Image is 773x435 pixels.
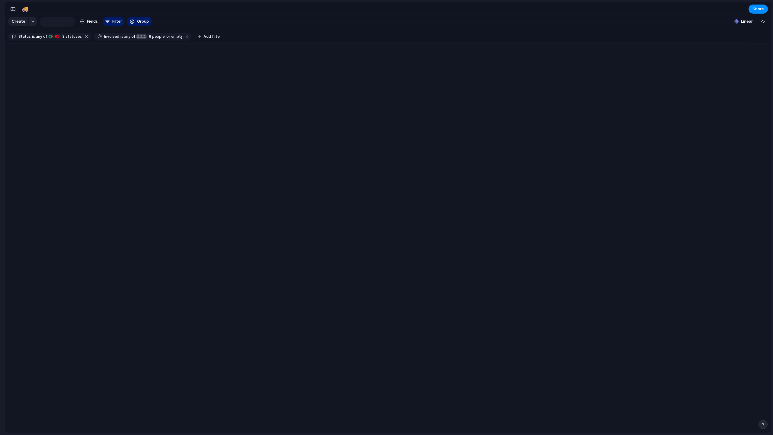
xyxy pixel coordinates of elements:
button: Create [8,17,28,26]
button: Group [127,17,152,26]
button: Share [749,5,768,14]
span: Fields [87,18,98,24]
span: is [120,34,123,39]
button: Linear [732,17,755,26]
button: isany of [31,33,48,40]
div: 🚚 [21,5,28,13]
span: Add filter [204,34,221,39]
span: people [147,34,165,39]
span: Create [12,18,25,24]
span: Status [18,34,31,39]
span: any of [35,34,47,39]
span: Involved [104,34,119,39]
button: isany of [119,33,136,40]
span: 3 [61,34,66,39]
span: Share [752,6,764,12]
span: 6 [147,34,152,39]
button: 🚚 [20,4,30,14]
span: any of [123,34,135,39]
span: statuses [61,34,82,39]
button: Fields [77,17,100,26]
span: Group [137,18,149,24]
span: is [32,34,35,39]
button: Add filter [194,32,225,41]
button: 6 peopleor empty [136,33,183,40]
span: Filter [112,18,122,24]
span: Linear [741,18,753,24]
span: or empty [165,34,182,39]
button: 3 statuses [47,33,83,40]
button: Filter [103,17,124,26]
